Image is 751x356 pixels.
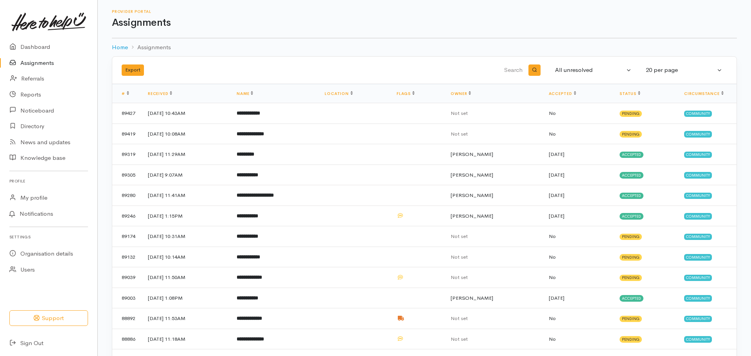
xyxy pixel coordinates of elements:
[549,295,564,301] time: [DATE]
[336,61,524,80] input: Search
[142,267,230,288] td: [DATE] 11:50AM
[549,151,564,157] time: [DATE]
[684,254,712,260] span: Community
[620,316,642,322] span: Pending
[142,288,230,308] td: [DATE] 1:08PM
[549,274,556,281] span: No
[142,206,230,226] td: [DATE] 1:15PM
[549,315,556,322] span: No
[9,232,88,242] h6: Settings
[397,91,415,96] a: Flags
[142,247,230,267] td: [DATE] 10:14AM
[549,172,564,178] time: [DATE]
[451,295,493,301] span: [PERSON_NAME]
[112,43,128,52] a: Home
[148,91,172,96] a: Received
[620,234,642,240] span: Pending
[112,165,142,185] td: 89305
[620,213,643,219] span: Accepted
[451,172,493,178] span: [PERSON_NAME]
[620,336,642,342] span: Pending
[684,111,712,117] span: Community
[112,288,142,308] td: 89003
[549,192,564,199] time: [DATE]
[549,131,556,137] span: No
[451,110,468,116] span: Not set
[646,66,715,75] div: 20 per page
[142,123,230,144] td: [DATE] 10:08AM
[112,17,737,29] h1: Assignments
[549,254,556,260] span: No
[620,295,643,301] span: Accepted
[620,254,642,260] span: Pending
[451,192,493,199] span: [PERSON_NAME]
[550,63,636,78] button: All unresolved
[142,329,230,349] td: [DATE] 11:18AM
[451,254,468,260] span: Not set
[112,206,142,226] td: 89246
[684,91,724,96] a: Circumstance
[112,329,142,349] td: 88886
[451,91,471,96] a: Owner
[451,315,468,322] span: Not set
[684,336,712,342] span: Community
[684,275,712,281] span: Community
[112,123,142,144] td: 89419
[555,66,625,75] div: All unresolved
[112,247,142,267] td: 89132
[620,131,642,137] span: Pending
[549,110,556,116] span: No
[142,165,230,185] td: [DATE] 9:07AM
[9,176,88,186] h6: Profile
[684,172,712,178] span: Community
[112,308,142,329] td: 88892
[112,38,737,57] nav: breadcrumb
[451,151,493,157] span: [PERSON_NAME]
[142,103,230,124] td: [DATE] 10:43AM
[112,144,142,165] td: 89319
[549,91,576,96] a: Accepted
[237,91,253,96] a: Name
[142,144,230,165] td: [DATE] 11:29AM
[620,152,643,158] span: Accepted
[684,295,712,301] span: Community
[325,91,352,96] a: Location
[684,131,712,137] span: Community
[142,185,230,206] td: [DATE] 11:41AM
[620,172,643,178] span: Accepted
[684,316,712,322] span: Community
[128,43,171,52] li: Assignments
[684,234,712,240] span: Community
[451,233,468,240] span: Not set
[142,308,230,329] td: [DATE] 11:53AM
[112,226,142,247] td: 89174
[451,213,493,219] span: [PERSON_NAME]
[620,111,642,117] span: Pending
[112,9,737,14] h6: Provider Portal
[112,103,142,124] td: 89427
[620,275,642,281] span: Pending
[451,131,468,137] span: Not set
[122,91,129,96] a: #
[9,310,88,326] button: Support
[549,233,556,240] span: No
[620,91,640,96] a: Status
[451,274,468,281] span: Not set
[142,226,230,247] td: [DATE] 10:31AM
[549,336,556,342] span: No
[620,193,643,199] span: Accepted
[122,64,144,76] button: Export
[684,213,712,219] span: Community
[641,63,727,78] button: 20 per page
[684,193,712,199] span: Community
[112,267,142,288] td: 89039
[451,336,468,342] span: Not set
[112,185,142,206] td: 89280
[684,152,712,158] span: Community
[549,213,564,219] time: [DATE]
